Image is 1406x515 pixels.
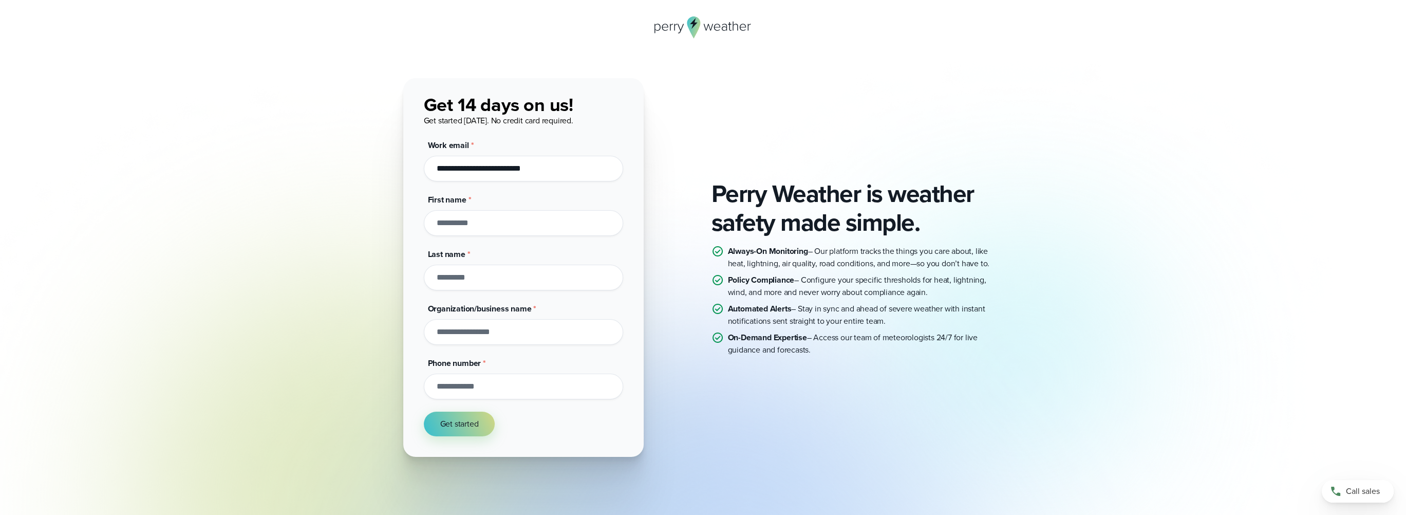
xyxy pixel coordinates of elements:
[728,332,807,343] strong: On-Demand Expertise
[728,332,1003,356] p: – Access our team of meteorologists 24/7 for live guidance and forecasts.
[728,303,1003,327] p: – Stay in sync and ahead of severe weather with instant notifications sent straight to your entir...
[1346,485,1380,498] span: Call sales
[728,245,1003,270] p: – Our platform tracks the things you care about, like heat, lightning, air quality, road conditio...
[711,179,1003,237] h2: Perry Weather is weather safety made simple.
[1322,480,1394,503] a: Call sales
[728,245,808,257] strong: Always-On Monitoring
[428,303,532,315] span: Organization/business name
[428,248,465,260] span: Last name
[728,274,1003,299] p: – Configure your specific thresholds for heat, lightning, wind, and more and never worry about co...
[424,115,573,126] span: Get started [DATE]. No credit card required.
[440,418,479,430] span: Get started
[728,303,792,315] strong: Automated Alerts
[428,194,466,206] span: First name
[428,139,469,151] span: Work email
[424,91,573,118] span: Get 14 days on us!
[728,274,795,286] strong: Policy Compliance
[428,357,481,369] span: Phone number
[424,412,495,436] button: Get started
